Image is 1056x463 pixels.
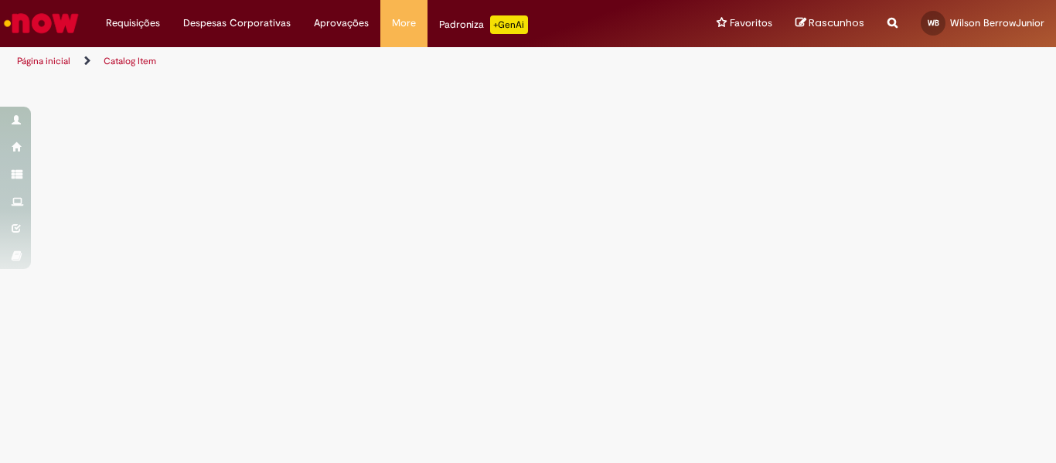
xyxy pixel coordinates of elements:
span: Rascunhos [809,15,864,30]
span: WB [928,18,939,28]
a: Página inicial [17,55,70,67]
p: +GenAi [490,15,528,34]
div: Padroniza [439,15,528,34]
ul: Trilhas de página [12,47,693,76]
span: Aprovações [314,15,369,31]
span: Wilson BerrowJunior [950,16,1044,29]
span: Despesas Corporativas [183,15,291,31]
img: ServiceNow [2,8,81,39]
span: Requisições [106,15,160,31]
span: More [392,15,416,31]
a: Rascunhos [795,16,864,31]
a: Catalog Item [104,55,156,67]
span: Favoritos [730,15,772,31]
